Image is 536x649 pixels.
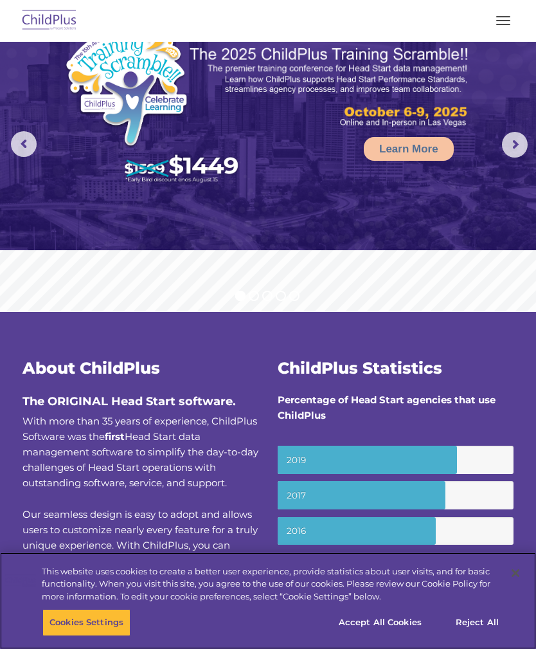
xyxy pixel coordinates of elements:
[19,6,80,36] img: ChildPlus by Procare Solutions
[364,137,454,161] a: Learn More
[22,508,258,613] span: Our seamless design is easy to adopt and allows users to customize nearly every feature for a tru...
[278,358,442,378] span: ChildPlus Statistics
[42,609,130,636] button: Cookies Settings
[278,517,514,545] small: 2016
[22,415,258,489] span: With more than 35 years of experience, ChildPlus Software was the Head Start data management soft...
[22,394,236,408] span: The ORIGINAL Head Start software.
[332,609,429,636] button: Accept All Cookies
[105,430,125,443] b: first
[278,446,514,474] small: 2019
[22,358,160,378] span: About ChildPlus
[437,609,517,636] button: Reject All
[278,481,514,509] small: 2017
[42,565,499,603] div: This website uses cookies to create a better user experience, provide statistics about user visit...
[501,559,530,587] button: Close
[278,394,496,421] strong: Percentage of Head Start agencies that use ChildPlus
